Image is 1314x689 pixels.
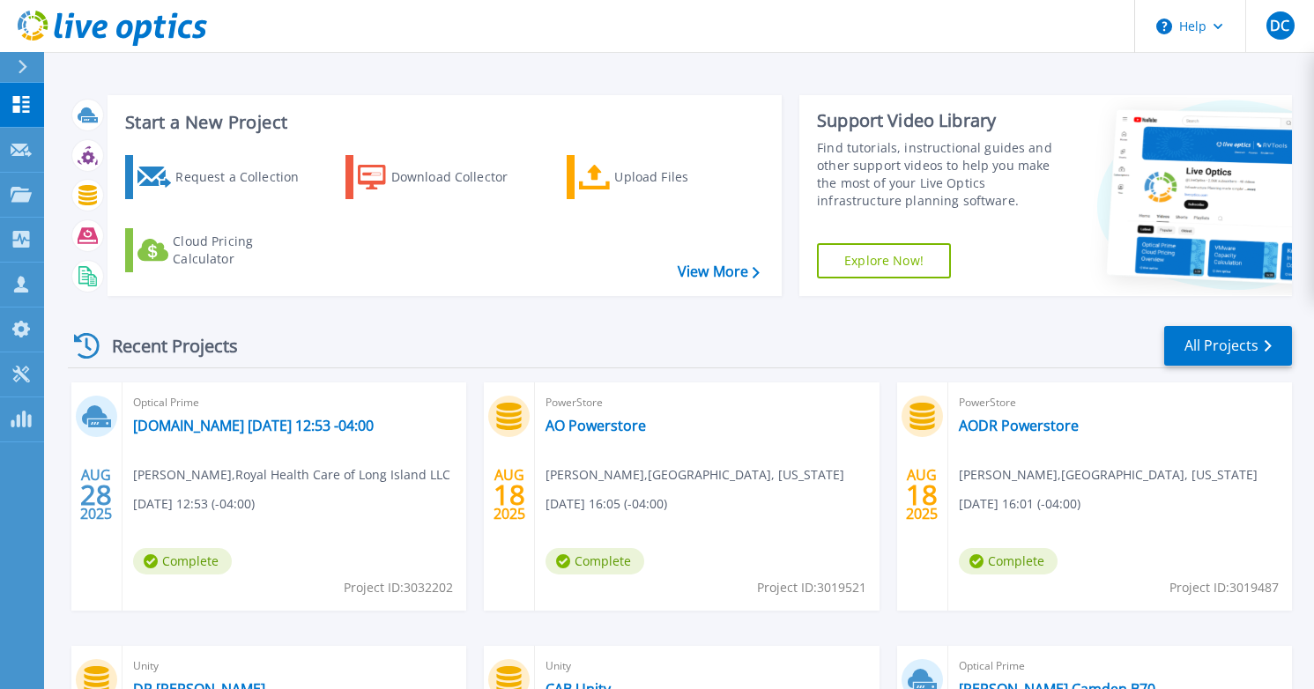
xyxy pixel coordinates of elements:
span: [PERSON_NAME] , [GEOGRAPHIC_DATA], [US_STATE] [959,465,1258,485]
span: [PERSON_NAME] , Royal Health Care of Long Island LLC [133,465,450,485]
div: Recent Projects [68,324,262,367]
a: View More [678,263,760,280]
a: Download Collector [345,155,542,199]
span: Project ID: 3019521 [757,578,866,597]
a: Explore Now! [817,243,951,278]
span: [DATE] 16:05 (-04:00) [546,494,667,514]
div: Download Collector [391,159,532,195]
span: 18 [494,487,525,502]
h3: Start a New Project [125,113,759,132]
a: Cloud Pricing Calculator [125,228,322,272]
span: DC [1270,19,1289,33]
span: Unity [546,656,868,676]
div: Upload Files [614,159,755,195]
div: Request a Collection [175,159,316,195]
div: AUG 2025 [79,463,113,527]
span: Unity [133,656,456,676]
span: 28 [80,487,112,502]
span: Complete [959,548,1058,574]
span: Project ID: 3019487 [1169,578,1279,597]
div: AUG 2025 [905,463,939,527]
span: PowerStore [546,393,868,412]
span: [PERSON_NAME] , [GEOGRAPHIC_DATA], [US_STATE] [546,465,844,485]
div: AUG 2025 [493,463,526,527]
div: Find tutorials, instructional guides and other support videos to help you make the most of your L... [817,139,1064,210]
span: [DATE] 16:01 (-04:00) [959,494,1080,514]
span: Complete [133,548,232,574]
span: [DATE] 12:53 (-04:00) [133,494,255,514]
div: Support Video Library [817,109,1064,132]
a: AODR Powerstore [959,417,1079,434]
span: 18 [906,487,938,502]
span: Complete [546,548,644,574]
span: Optical Prime [133,393,456,412]
a: AO Powerstore [546,417,646,434]
a: Request a Collection [125,155,322,199]
div: Cloud Pricing Calculator [173,233,314,268]
a: All Projects [1164,326,1292,366]
a: [DOMAIN_NAME] [DATE] 12:53 -04:00 [133,417,374,434]
span: Project ID: 3032202 [344,578,453,597]
span: PowerStore [959,393,1281,412]
a: Upload Files [567,155,763,199]
span: Optical Prime [959,656,1281,676]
